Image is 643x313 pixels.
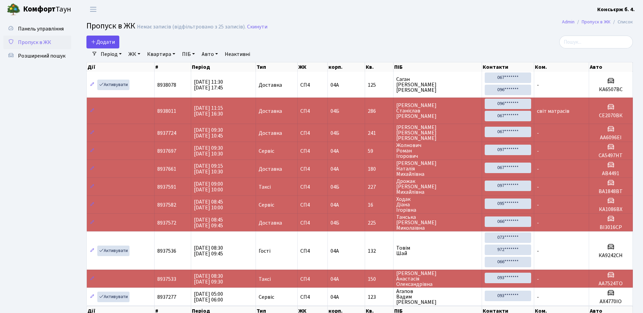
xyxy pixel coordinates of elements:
button: Переключити навігацію [85,4,102,15]
a: Активувати [97,246,129,256]
a: Авто [199,48,221,60]
a: Панель управління [3,22,71,36]
img: logo.png [7,3,20,16]
span: 04Б [330,219,339,227]
span: Жолнович Роман Ігорович [396,143,479,159]
b: Консьєрж б. 4. [597,6,635,13]
span: - [537,201,539,209]
span: Доставка [259,108,282,114]
span: Панель управління [18,25,64,33]
span: [DATE] 09:15 [DATE] 10:30 [194,162,223,175]
span: 8937536 [157,247,176,255]
span: Агапов Вадим [PERSON_NAME] [396,289,479,305]
span: 8938078 [157,81,176,89]
th: Авто [589,62,633,72]
th: Період [191,62,256,72]
h5: СЕ2070ВК [592,112,630,119]
span: Сервіс [259,294,274,300]
span: 59 [368,148,390,154]
span: 150 [368,276,390,282]
a: Пропуск в ЖК [582,18,610,25]
span: 04А [330,165,339,173]
span: Додати [91,38,115,46]
span: 04А [330,81,339,89]
a: Скинути [247,24,267,30]
span: 123 [368,294,390,300]
th: Кв. [365,62,394,72]
th: # [155,62,192,72]
span: 04Б [330,183,339,191]
span: Доставка [259,220,282,226]
span: 125 [368,82,390,88]
span: Сервіс [259,148,274,154]
span: [PERSON_NAME] Анастасія Олександрівна [396,271,479,287]
span: Ходак Діана Ігорівна [396,196,479,213]
li: Список [610,18,633,26]
span: СП4 [300,248,325,254]
span: Таун [23,4,71,15]
span: - [537,293,539,301]
span: [PERSON_NAME] Станіслав [PERSON_NAME] [396,103,479,119]
span: СП4 [300,202,325,208]
span: - [537,275,539,283]
span: Гості [259,248,270,254]
span: 8937661 [157,165,176,173]
span: Доставка [259,166,282,172]
b: Комфорт [23,4,56,15]
h5: AA7524TO [592,280,630,287]
span: 8937591 [157,183,176,191]
span: 8937697 [157,147,176,155]
span: СП4 [300,276,325,282]
span: 132 [368,248,390,254]
input: Пошук... [559,36,633,48]
span: [DATE] 11:30 [DATE] 17:45 [194,78,223,91]
span: [DATE] 08:30 [DATE] 09:30 [194,272,223,286]
span: СП4 [300,166,325,172]
span: [DATE] 05:00 [DATE] 06:00 [194,290,223,304]
span: СП4 [300,220,325,226]
span: СП4 [300,294,325,300]
span: СП4 [300,148,325,154]
span: 04А [330,275,339,283]
a: ЖК [126,48,143,60]
span: - [537,247,539,255]
h5: АХ4770ІО [592,298,630,305]
span: [DATE] 09:30 [DATE] 10:30 [194,144,223,158]
h5: ВА1848ВТ [592,188,630,195]
span: СП4 [300,82,325,88]
span: 04А [330,293,339,301]
span: [DATE] 11:15 [DATE] 16:30 [194,104,223,118]
h5: АВ4491 [592,170,630,177]
span: Сервіс [259,202,274,208]
th: Дії [87,62,155,72]
th: Ком. [534,62,589,72]
span: - [537,81,539,89]
h5: АА6096ЕІ [592,134,630,141]
span: [DATE] 09:00 [DATE] 10:00 [194,180,223,193]
span: Танська [PERSON_NAME] Миколаївна [396,214,479,231]
span: [DATE] 08:45 [DATE] 09:45 [194,216,223,229]
th: Контакти [482,62,534,72]
th: ЖК [298,62,328,72]
span: Таксі [259,276,271,282]
a: Неактивні [222,48,253,60]
span: СП4 [300,108,325,114]
th: Тип [256,62,298,72]
a: Admin [562,18,575,25]
h5: СА5497НТ [592,152,630,159]
span: [PERSON_NAME] [PERSON_NAME] [PERSON_NAME] [396,125,479,141]
a: Період [98,48,124,60]
a: ПІБ [179,48,198,60]
span: Розширений пошук [18,52,65,60]
span: Доставка [259,82,282,88]
span: 04Б [330,129,339,137]
span: 180 [368,166,390,172]
span: [PERSON_NAME] Наталія Михайлівна [396,161,479,177]
span: 241 [368,130,390,136]
span: [DATE] 08:30 [DATE] 09:45 [194,244,223,257]
span: 04А [330,201,339,209]
span: 227 [368,184,390,190]
a: Активувати [97,80,129,90]
span: 04А [330,147,339,155]
span: Товім Шай [396,245,479,256]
